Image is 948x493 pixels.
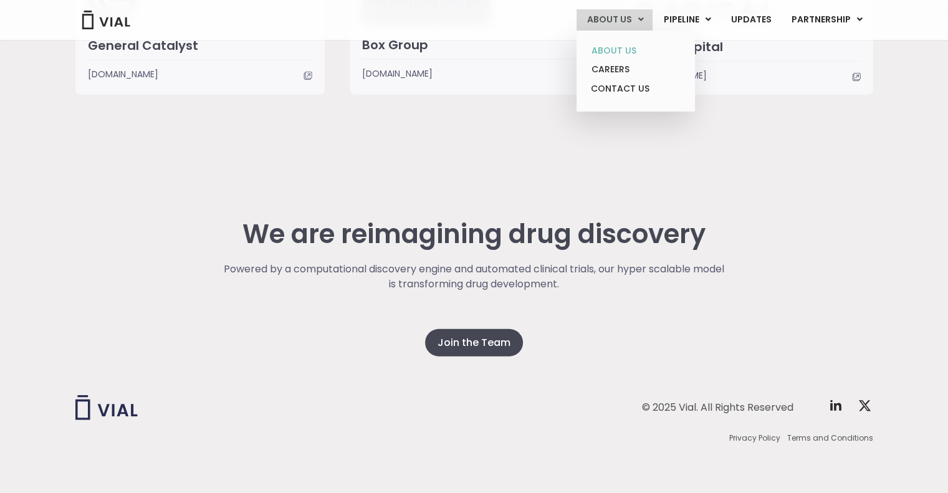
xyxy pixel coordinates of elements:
a: [DOMAIN_NAME] [636,69,861,82]
span: Join the Team [438,335,510,350]
h2: We are reimagining drug discovery [222,219,726,249]
a: [DOMAIN_NAME] [362,67,587,80]
img: Vial logo wih "Vial" spelled out [75,395,138,420]
h3: Byers Capital [636,39,861,55]
a: Join the Team [425,329,523,357]
img: Vial Logo [81,11,131,29]
span: [DOMAIN_NAME] [88,67,158,81]
a: Privacy Policy [729,433,780,444]
p: Powered by a computational discovery engine and automated clinical trials, our hyper scalable mod... [222,262,726,292]
a: ABOUT US [581,41,690,60]
h3: General Catalyst [88,37,312,54]
a: CAREERS [581,60,690,79]
a: Terms and Conditions [787,433,873,444]
a: PARTNERSHIPMenu Toggle [781,9,872,31]
a: ABOUT USMenu Toggle [577,9,653,31]
a: CONTACT US [581,79,690,99]
a: UPDATES [721,9,780,31]
span: [DOMAIN_NAME] [362,67,433,80]
div: © 2025 Vial. All Rights Reserved [642,401,793,414]
a: [DOMAIN_NAME] [88,67,312,81]
h3: Box Group [362,37,587,53]
a: PIPELINEMenu Toggle [653,9,720,31]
